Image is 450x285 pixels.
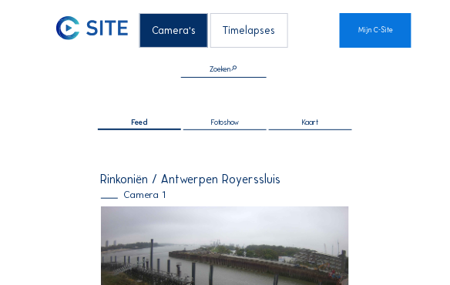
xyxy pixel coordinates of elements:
[211,119,239,127] span: Fotoshow
[340,13,411,48] a: Mijn C-Site
[101,190,350,200] div: Camera 1
[56,16,128,40] img: C-SITE Logo
[56,13,88,48] a: C-SITE Logo
[210,13,288,48] div: Timelapses
[131,119,147,127] span: Feed
[139,13,208,48] div: Camera's
[101,173,350,185] div: Rinkoniën / Antwerpen Royerssluis
[303,119,319,127] span: Kaart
